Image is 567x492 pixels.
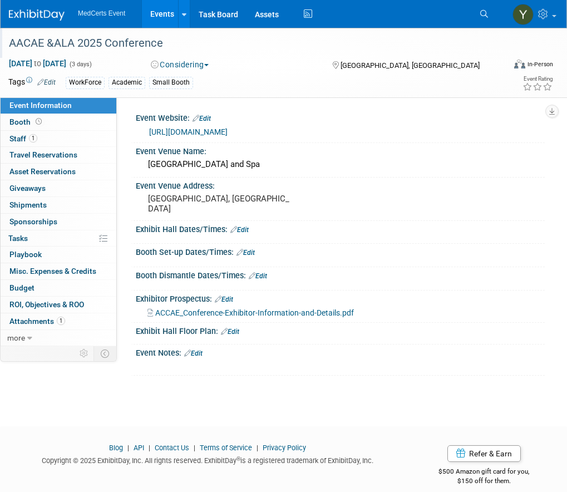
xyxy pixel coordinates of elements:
span: Asset Reservations [9,167,76,176]
span: Staff [9,134,37,143]
span: Booth not reserved yet [33,117,44,126]
span: ROI, Objectives & ROO [9,300,84,309]
img: Yenexis Quintana [512,4,534,25]
span: Booth [9,117,44,126]
span: | [191,444,198,452]
span: [DATE] [DATE] [8,58,67,68]
a: Asset Reservations [1,164,116,180]
td: Tags [8,76,56,89]
a: more [1,330,116,346]
a: Blog [109,444,123,452]
span: Giveaways [9,184,46,193]
span: MedCerts Event [78,9,125,17]
span: Playbook [9,250,42,259]
a: Edit [193,115,211,122]
span: more [7,333,25,342]
a: Edit [230,226,249,234]
a: Budget [1,280,116,296]
span: | [125,444,132,452]
a: API [134,444,144,452]
div: [GEOGRAPHIC_DATA] and Spa [144,156,536,173]
span: 1 [57,317,65,325]
a: Edit [37,78,56,86]
div: WorkForce [66,77,105,88]
a: Edit [184,350,203,357]
span: Misc. Expenses & Credits [9,267,96,275]
a: Sponsorships [1,214,116,230]
pre: [GEOGRAPHIC_DATA], [GEOGRAPHIC_DATA] [148,194,294,214]
div: Copyright © 2025 ExhibitDay, Inc. All rights reserved. ExhibitDay is a registered trademark of Ex... [8,453,407,466]
span: to [32,59,43,68]
span: Tasks [8,234,28,243]
sup: ® [236,456,240,462]
div: Booth Dismantle Dates/Times: [136,267,545,282]
a: Playbook [1,247,116,263]
span: Attachments [9,317,65,326]
img: ExhibitDay [9,9,65,21]
span: [GEOGRAPHIC_DATA], [GEOGRAPHIC_DATA] [341,61,480,70]
div: Exhibit Hall Floor Plan: [136,323,545,337]
td: Personalize Event Tab Strip [75,346,94,361]
span: Travel Reservations [9,150,77,159]
a: Refer & Earn [447,445,521,462]
div: Small Booth [149,77,193,88]
a: Edit [236,249,255,257]
a: ROI, Objectives & ROO [1,297,116,313]
a: Edit [249,272,267,280]
a: Edit [221,328,239,336]
div: In-Person [527,60,553,68]
span: (3 days) [68,61,92,68]
a: Travel Reservations [1,147,116,163]
span: Sponsorships [9,217,57,226]
td: Toggle Event Tabs [94,346,117,361]
span: | [254,444,261,452]
div: Booth Set-up Dates/Times: [136,244,545,258]
span: Event Information [9,101,72,110]
a: Shipments [1,197,116,213]
a: Attachments1 [1,313,116,329]
div: $150 off for them. [423,476,545,486]
div: AACAE &ALA 2025 Conference [5,33,499,53]
a: Edit [215,296,233,303]
img: Format-Inperson.png [514,60,525,68]
a: ACCAE_Conference-Exhibitor-Information-and-Details.pdf [147,308,354,317]
button: Considering [147,59,213,70]
div: Exhibit Hall Dates/Times: [136,221,545,235]
div: Event Notes: [136,345,545,359]
div: Event Venue Address: [136,178,545,191]
span: Budget [9,283,34,292]
a: Staff1 [1,131,116,147]
span: Shipments [9,200,47,209]
div: Academic [109,77,145,88]
div: Event Format [469,58,553,75]
a: Contact Us [155,444,189,452]
a: [URL][DOMAIN_NAME] [149,127,228,136]
span: ACCAE_Conference-Exhibitor-Information-and-Details.pdf [155,308,354,317]
a: Giveaways [1,180,116,196]
a: Terms of Service [200,444,252,452]
a: Misc. Expenses & Credits [1,263,116,279]
a: Privacy Policy [263,444,306,452]
a: Booth [1,114,116,130]
a: Tasks [1,230,116,247]
span: 1 [29,134,37,142]
div: Exhibitor Prospectus: [136,291,545,305]
div: Event Rating [522,76,553,82]
div: $500 Amazon gift card for you, [423,460,545,485]
span: | [146,444,153,452]
a: Event Information [1,97,116,114]
div: Event Venue Name: [136,143,545,157]
div: Event Website: [136,110,545,124]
